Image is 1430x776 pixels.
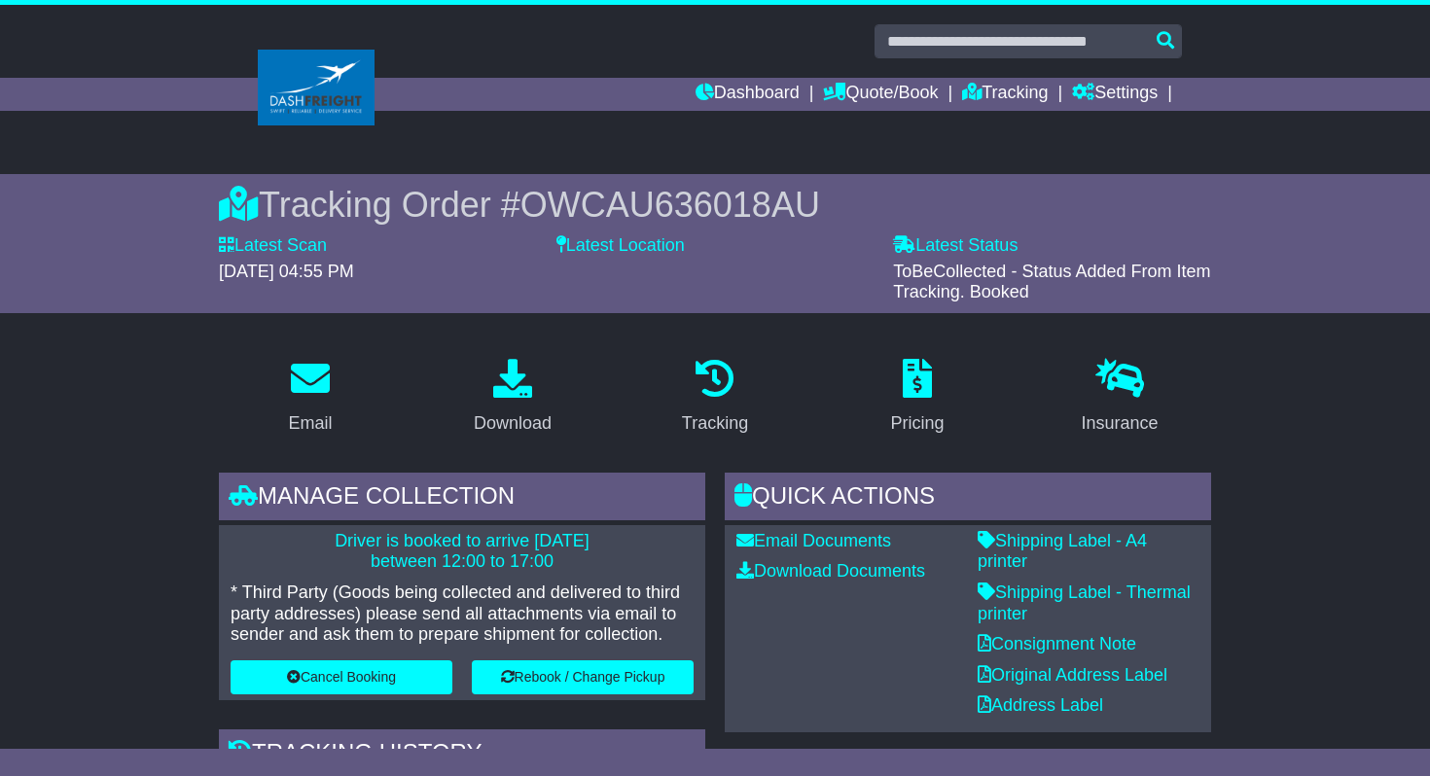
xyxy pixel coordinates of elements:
label: Latest Status [893,235,1018,257]
a: Email Documents [736,531,891,550]
a: Insurance [1068,352,1170,443]
a: Settings [1072,78,1158,111]
span: OWCAU636018AU [520,185,820,225]
p: * Third Party (Goods being collected and delivered to third party addresses) please send all atta... [231,582,694,646]
div: Insurance [1081,410,1158,437]
a: Tracking [962,78,1048,111]
a: Email [275,352,344,443]
a: Pricing [877,352,956,443]
a: Shipping Label - Thermal printer [978,582,1191,623]
a: Shipping Label - A4 printer [978,531,1147,572]
a: Original Address Label [978,665,1167,685]
a: Address Label [978,695,1103,715]
a: Tracking [669,352,761,443]
div: Pricing [890,410,944,437]
div: Quick Actions [725,473,1211,525]
p: Driver is booked to arrive [DATE] between 12:00 to 17:00 [231,531,694,573]
div: Manage collection [219,473,705,525]
a: Download Documents [736,561,925,581]
div: Tracking [682,410,748,437]
div: Download [474,410,552,437]
button: Cancel Booking [231,660,452,694]
a: Dashboard [696,78,800,111]
button: Rebook / Change Pickup [472,660,694,694]
div: Email [288,410,332,437]
a: Download [461,352,564,443]
label: Latest Scan [219,235,327,257]
div: Tracking Order # [219,184,1211,226]
label: Latest Location [556,235,685,257]
span: [DATE] 04:55 PM [219,262,354,281]
a: Quote/Book [823,78,938,111]
a: Consignment Note [978,634,1136,653]
span: ToBeCollected - Status Added From Item Tracking. Booked [893,262,1210,302]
